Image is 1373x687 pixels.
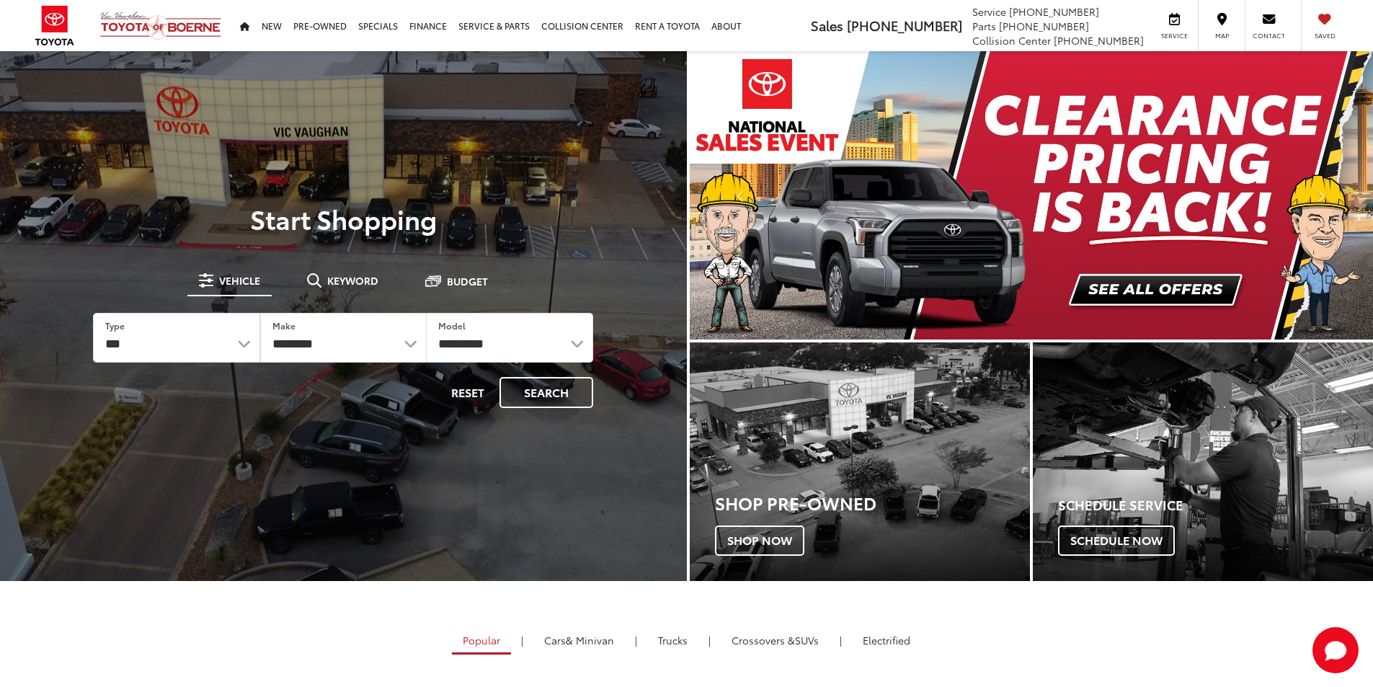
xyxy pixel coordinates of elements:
[61,204,626,233] p: Start Shopping
[1058,498,1373,513] h4: Schedule Service
[690,342,1030,581] div: Toyota
[566,633,614,647] span: & Minivan
[631,633,641,647] li: |
[1033,342,1373,581] div: Toyota
[499,377,593,408] button: Search
[836,633,845,647] li: |
[647,628,698,652] a: Trucks
[1206,31,1238,40] span: Map
[533,628,625,652] a: Cars
[972,4,1006,19] span: Service
[715,526,804,556] span: Shop Now
[438,319,466,332] label: Model
[715,493,1030,512] h3: Shop Pre-Owned
[1158,31,1191,40] span: Service
[439,377,497,408] button: Reset
[972,33,1051,48] span: Collision Center
[1054,33,1144,48] span: [PHONE_NUMBER]
[105,319,125,332] label: Type
[1312,627,1359,673] svg: Start Chat
[517,633,527,647] li: |
[1312,627,1359,673] button: Toggle Chat Window
[972,19,996,33] span: Parts
[847,16,962,35] span: [PHONE_NUMBER]
[1253,31,1285,40] span: Contact
[219,275,260,285] span: Vehicle
[999,19,1089,33] span: [PHONE_NUMBER]
[447,276,488,286] span: Budget
[852,628,921,652] a: Electrified
[1271,80,1373,311] button: Click to view next picture.
[705,633,714,647] li: |
[1058,526,1175,556] span: Schedule Now
[327,275,378,285] span: Keyword
[690,80,792,311] button: Click to view previous picture.
[1033,342,1373,581] a: Schedule Service Schedule Now
[732,633,795,647] span: Crossovers &
[99,11,222,40] img: Vic Vaughan Toyota of Boerne
[272,319,296,332] label: Make
[811,16,843,35] span: Sales
[452,628,511,655] a: Popular
[1309,31,1341,40] span: Saved
[690,342,1030,581] a: Shop Pre-Owned Shop Now
[721,628,830,652] a: SUVs
[1009,4,1099,19] span: [PHONE_NUMBER]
